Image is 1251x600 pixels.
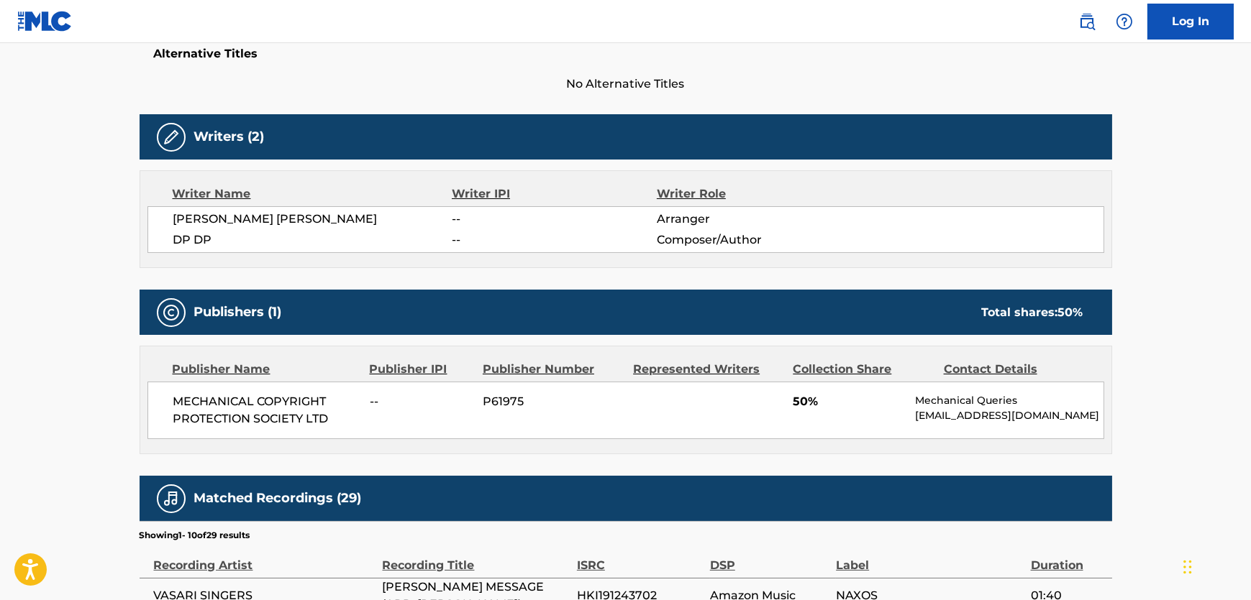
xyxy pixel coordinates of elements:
[1183,545,1192,589] div: Drag
[944,361,1083,378] div: Contact Details
[173,211,452,228] span: [PERSON_NAME] [PERSON_NAME]
[577,542,703,574] div: ISRC
[1110,7,1139,36] div: Help
[657,211,843,228] span: Arranger
[173,231,452,249] span: DP DP
[915,393,1103,408] p: Mechanical Queries
[140,75,1112,93] span: No Alternative Titles
[633,361,782,378] div: Represented Writers
[452,211,656,228] span: --
[483,361,622,378] div: Publisher Number
[370,393,472,410] span: --
[1078,13,1096,30] img: search
[370,361,472,378] div: Publisher IPI
[452,231,656,249] span: --
[1147,4,1234,40] a: Log In
[163,490,180,507] img: Matched Recordings
[982,304,1083,321] div: Total shares:
[915,408,1103,423] p: [EMAIL_ADDRESS][DOMAIN_NAME]
[452,185,657,203] div: Writer IPI
[194,490,362,507] h5: Matched Recordings (29)
[710,542,829,574] div: DSP
[1116,13,1133,30] img: help
[1073,7,1101,36] a: Public Search
[383,542,570,574] div: Recording Title
[836,542,1023,574] div: Label
[163,129,180,146] img: Writers
[1031,542,1105,574] div: Duration
[1058,305,1083,319] span: 50 %
[17,11,73,32] img: MLC Logo
[483,393,622,410] span: P61975
[194,129,265,145] h5: Writers (2)
[163,304,180,321] img: Publishers
[1179,531,1251,600] iframe: Chat Widget
[173,361,359,378] div: Publisher Name
[793,361,932,378] div: Collection Share
[173,393,360,428] span: MECHANICAL COPYRIGHT PROTECTION SOCIETY LTD
[657,231,843,249] span: Composer/Author
[154,542,376,574] div: Recording Artist
[793,393,904,410] span: 50%
[657,185,843,203] div: Writer Role
[154,47,1098,61] h5: Alternative Titles
[173,185,452,203] div: Writer Name
[194,304,282,320] h5: Publishers (1)
[140,529,250,542] p: Showing 1 - 10 of 29 results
